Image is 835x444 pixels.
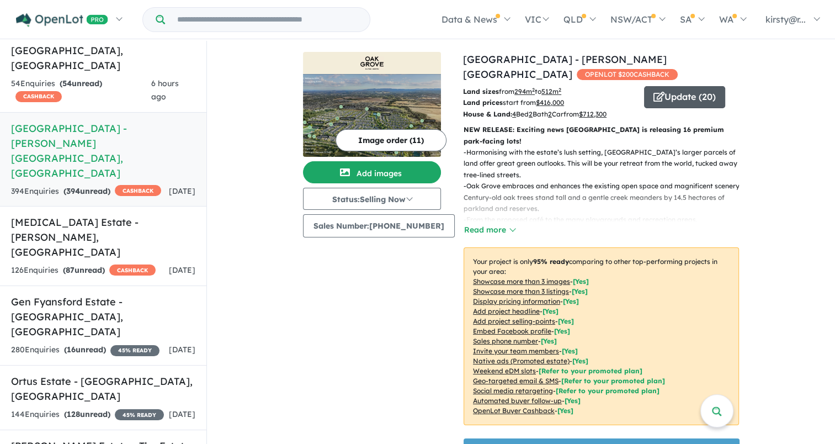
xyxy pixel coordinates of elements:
[644,86,725,108] button: Update (20)
[573,277,589,286] span: [ Yes ]
[463,86,636,97] p: from
[565,397,581,405] span: [Yes]
[464,147,748,181] p: - Harmonising with the estate’s lush setting, [GEOGRAPHIC_DATA]’s larger parcels of land offer gr...
[11,294,195,339] h5: Gen Fyansford Estate - [GEOGRAPHIC_DATA] , [GEOGRAPHIC_DATA]
[11,374,195,404] h5: Ortus Estate - [GEOGRAPHIC_DATA] , [GEOGRAPHIC_DATA]
[512,110,516,118] u: 4
[11,215,195,260] h5: [MEDICAL_DATA] Estate - [PERSON_NAME] , [GEOGRAPHIC_DATA]
[303,188,441,210] button: Status:Selling Now
[464,181,748,214] p: - Oak Grove embraces and enhances the existing open space and magnificent scenery. Century-old oa...
[473,287,569,295] u: Showcase more than 3 listings
[536,98,564,107] u: $ 416,000
[11,121,195,181] h5: [GEOGRAPHIC_DATA] - [PERSON_NAME][GEOGRAPHIC_DATA] , [GEOGRAPHIC_DATA]
[16,13,108,27] img: Openlot PRO Logo White
[336,129,446,151] button: Image order (11)
[473,387,553,395] u: Social media retargeting
[62,78,72,88] span: 54
[11,408,164,421] div: 144 Enquir ies
[64,345,106,355] strong: ( unread)
[303,74,441,157] img: Oak Grove Estate - Clyde North
[463,110,512,118] b: House & Land:
[464,224,515,236] button: Read more
[579,110,607,118] u: $ 712,300
[463,97,636,108] p: start from
[464,214,748,248] p: - From the proposed café to the many playgrounds and recreation areas. [GEOGRAPHIC_DATA] features...
[473,337,538,345] u: Sales phone number
[67,409,80,419] span: 128
[473,317,555,325] u: Add project selling-points
[464,247,739,425] p: Your project is only comparing to other top-performing projects in your area: - - - - - - - - - -...
[11,264,156,277] div: 126 Enquir ies
[11,77,151,104] div: 54 Enquir ies
[561,377,665,385] span: [Refer to your promoted plan]
[11,28,195,73] h5: Orison Estate - [GEOGRAPHIC_DATA] , [GEOGRAPHIC_DATA]
[66,265,75,275] span: 87
[473,406,555,415] u: OpenLot Buyer Cashback
[463,87,499,96] b: Land sizes
[473,307,540,315] u: Add project headline
[765,14,806,25] span: kirsty@r...
[11,343,159,357] div: 280 Enquir ies
[63,186,110,196] strong: ( unread)
[532,87,535,93] sup: 2
[473,397,562,405] u: Automated buyer follow-up
[533,257,569,266] b: 95 % ready
[563,297,579,305] span: [ Yes ]
[110,345,159,356] span: 45 % READY
[529,110,533,118] u: 2
[473,297,560,305] u: Display pricing information
[169,186,195,196] span: [DATE]
[169,265,195,275] span: [DATE]
[541,337,557,345] span: [ Yes ]
[473,277,570,286] u: Showcase more than 3 images
[169,345,195,355] span: [DATE]
[556,387,660,395] span: [Refer to your promoted plan]
[572,287,588,295] span: [ Yes ]
[541,87,561,96] u: 512 m
[543,307,559,315] span: [ Yes ]
[514,87,535,96] u: 294 m
[463,53,667,81] a: [GEOGRAPHIC_DATA] - [PERSON_NAME][GEOGRAPHIC_DATA]
[559,87,561,93] sup: 2
[63,265,105,275] strong: ( unread)
[303,214,455,237] button: Sales Number:[PHONE_NUMBER]
[167,8,368,31] input: Try estate name, suburb, builder or developer
[473,357,570,365] u: Native ads (Promoted estate)
[562,347,578,355] span: [ Yes ]
[60,78,102,88] strong: ( unread)
[473,347,559,355] u: Invite your team members
[464,124,739,147] p: NEW RELEASE: Exciting news [GEOGRAPHIC_DATA] is releasing 16 premium park-facing lots!
[558,317,574,325] span: [ Yes ]
[463,98,503,107] b: Land prices
[577,69,678,80] span: OPENLOT $ 200 CASHBACK
[557,406,573,415] span: [Yes]
[66,186,80,196] span: 394
[548,110,552,118] u: 2
[115,185,161,196] span: CASHBACK
[115,409,164,420] span: 45 % READY
[15,91,62,102] span: CASHBACK
[535,87,561,96] span: to
[572,357,588,365] span: [Yes]
[303,52,441,157] a: Oak Grove Estate - Clyde North LogoOak Grove Estate - Clyde North
[169,409,195,419] span: [DATE]
[463,109,636,120] p: Bed Bath Car from
[473,367,536,375] u: Weekend eDM slots
[539,367,642,375] span: [Refer to your promoted plan]
[151,78,179,102] span: 6 hours ago
[554,327,570,335] span: [ Yes ]
[11,185,161,198] div: 394 Enquir ies
[109,265,156,276] span: CASHBACK
[64,409,110,419] strong: ( unread)
[307,56,437,70] img: Oak Grove Estate - Clyde North Logo
[303,161,441,183] button: Add images
[473,377,559,385] u: Geo-targeted email & SMS
[473,327,551,335] u: Embed Facebook profile
[67,345,76,355] span: 16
